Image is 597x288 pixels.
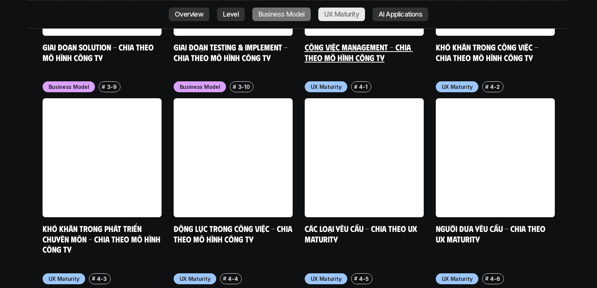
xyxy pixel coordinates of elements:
p: UX Maturity [442,83,473,91]
p: 3-10 [238,83,250,91]
h6: # [485,84,489,90]
a: Khó khăn trong công việc - Chia theo mô hình công ty [436,42,540,62]
a: Công việc Management - Chia theo mô hình công ty [305,42,413,62]
p: UX Maturity [180,275,211,283]
p: 3-9 [107,83,117,91]
h6: # [102,84,105,90]
h6: # [485,276,489,281]
p: Business Model [180,83,220,91]
a: Khó khăn trong phát triển chuyên môn - Chia theo mô hình công ty [43,223,162,254]
p: UX Maturity [442,275,473,283]
p: 4-6 [490,275,500,283]
p: UX Maturity [311,83,342,91]
a: Các loại yêu cầu - Chia theo UX Maturity [305,223,419,244]
p: UX Maturity [49,275,79,283]
a: Giai đoạn Testing & Implement - Chia theo mô hình công ty [174,42,290,62]
p: 4-4 [228,275,238,283]
h6: # [223,276,226,281]
a: Người đưa yêu cầu - Chia theo UX Maturity [436,223,547,244]
a: Giai đoạn Solution - Chia theo mô hình công ty [43,42,156,62]
a: Overview [169,8,209,21]
h6: # [233,84,236,90]
a: Động lực trong công việc - Chia theo mô hình công ty [174,223,294,244]
h6: # [92,276,95,281]
p: 4-5 [359,275,368,283]
p: 4-1 [359,83,367,91]
p: 4-2 [490,83,499,91]
p: Business Model [49,83,89,91]
p: UX Maturity [311,275,342,283]
h6: # [354,276,357,281]
h6: # [354,84,357,90]
p: 4-3 [97,275,107,283]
